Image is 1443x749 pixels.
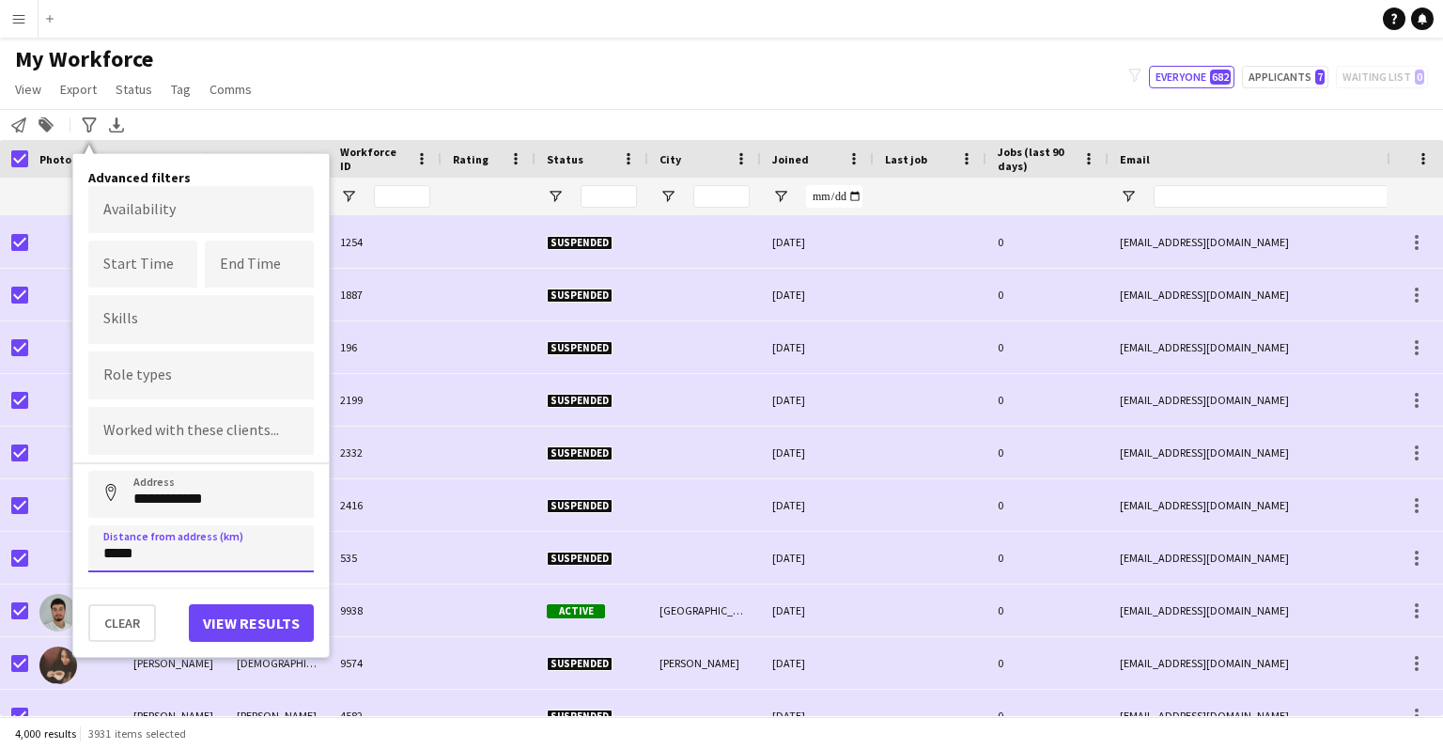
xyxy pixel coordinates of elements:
[103,367,299,384] input: Type to search role types...
[15,45,153,73] span: My Workforce
[329,690,442,741] div: 4582
[171,81,191,98] span: Tag
[547,604,605,618] span: Active
[772,152,809,166] span: Joined
[15,81,41,98] span: View
[761,585,874,636] div: [DATE]
[986,637,1109,689] div: 0
[1315,70,1325,85] span: 7
[986,269,1109,320] div: 0
[772,188,789,205] button: Open Filter Menu
[986,690,1109,741] div: 0
[329,585,442,636] div: 9938
[88,169,314,186] h4: Advanced filters
[108,77,160,101] a: Status
[1120,152,1150,166] span: Email
[78,114,101,136] app-action-btn: Advanced filters
[547,657,613,671] span: Suspended
[547,710,613,724] span: Suspended
[761,479,874,531] div: [DATE]
[133,152,191,166] span: First Name
[547,152,583,166] span: Status
[761,427,874,478] div: [DATE]
[986,321,1109,373] div: 0
[547,236,613,250] span: Suspended
[761,690,874,741] div: [DATE]
[237,152,292,166] span: Last Name
[986,585,1109,636] div: 0
[648,585,761,636] div: [GEOGRAPHIC_DATA]
[547,341,613,355] span: Suspended
[986,216,1109,268] div: 0
[659,152,681,166] span: City
[8,77,49,101] a: View
[329,427,442,478] div: 2332
[1149,66,1234,88] button: Everyone682
[1120,188,1137,205] button: Open Filter Menu
[1210,70,1231,85] span: 682
[53,77,104,101] a: Export
[986,479,1109,531] div: 0
[806,185,862,208] input: Joined Filter Input
[547,552,613,566] span: Suspended
[885,152,927,166] span: Last job
[39,594,77,632] img: aadam tarabe
[329,321,442,373] div: 196
[761,269,874,320] div: [DATE]
[659,188,676,205] button: Open Filter Menu
[761,532,874,584] div: [DATE]
[329,374,442,426] div: 2199
[547,188,564,205] button: Open Filter Menu
[998,145,1075,173] span: Jobs (last 90 days)
[1242,66,1328,88] button: Applicants7
[225,690,329,741] div: [PERSON_NAME]
[986,532,1109,584] div: 0
[547,446,613,460] span: Suspended
[329,216,442,268] div: 1254
[340,188,357,205] button: Open Filter Menu
[761,374,874,426] div: [DATE]
[986,427,1109,478] div: 0
[648,637,761,689] div: [PERSON_NAME]
[60,81,97,98] span: Export
[329,532,442,584] div: 535
[8,114,30,136] app-action-btn: Notify workforce
[122,690,225,741] div: [PERSON_NAME]
[761,216,874,268] div: [DATE]
[329,637,442,689] div: 9574
[88,726,186,741] span: 3931 items selected
[329,479,442,531] div: 2416
[225,637,329,689] div: [DEMOGRAPHIC_DATA]
[547,499,613,513] span: Suspended
[189,604,314,642] button: View results
[103,423,299,440] input: Type to search clients...
[122,637,225,689] div: [PERSON_NAME]
[986,374,1109,426] div: 0
[547,394,613,408] span: Suspended
[105,114,128,136] app-action-btn: Export XLSX
[35,114,57,136] app-action-btn: Add to tag
[340,145,408,173] span: Workforce ID
[761,321,874,373] div: [DATE]
[693,185,750,208] input: City Filter Input
[547,289,613,303] span: Suspended
[209,81,252,98] span: Comms
[374,185,430,208] input: Workforce ID Filter Input
[329,269,442,320] div: 1887
[116,81,152,98] span: Status
[103,311,299,328] input: Type to search skills...
[163,77,198,101] a: Tag
[581,185,637,208] input: Status Filter Input
[453,152,489,166] span: Rating
[761,637,874,689] div: [DATE]
[202,77,259,101] a: Comms
[39,152,71,166] span: Photo
[88,604,156,642] button: Clear
[39,647,77,684] img: Aakriti Jain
